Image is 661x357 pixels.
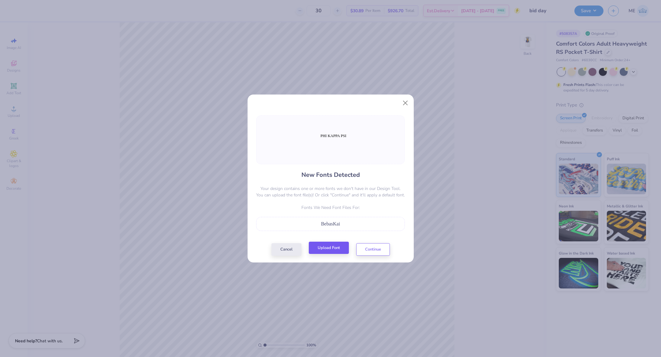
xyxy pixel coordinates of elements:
[321,221,340,226] span: BebasKai
[399,97,411,109] button: Close
[271,243,301,256] button: Cancel
[356,243,390,256] button: Continue
[256,204,405,211] p: Fonts We Need Font Files For:
[301,170,360,179] h4: New Fonts Detected
[309,242,349,254] button: Upload Font
[256,185,405,198] p: Your design contains one or more fonts we don't have in our Design Tool. You can upload the font ...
